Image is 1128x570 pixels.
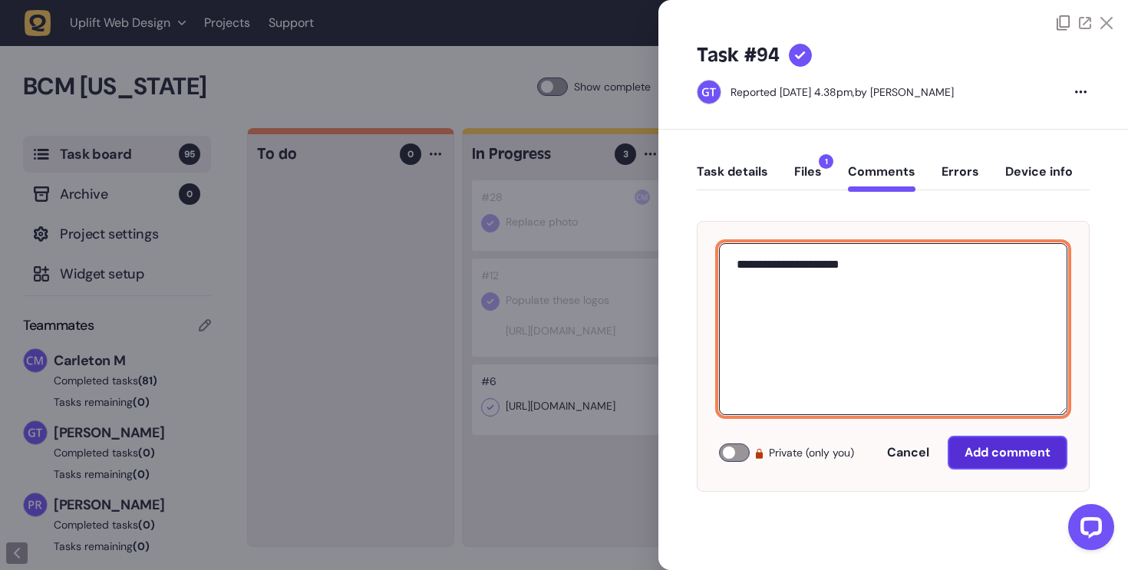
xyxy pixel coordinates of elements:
[1005,164,1073,192] button: Device info
[942,164,979,192] button: Errors
[731,84,954,100] div: by [PERSON_NAME]
[948,436,1067,470] button: Add comment
[698,81,721,104] img: Graham Thompson
[1056,498,1120,562] iframe: LiveChat chat widget
[697,164,768,192] button: Task details
[819,154,833,169] span: 1
[697,43,780,68] h5: Task #94
[887,444,929,460] span: Cancel
[794,164,822,192] button: Files
[965,444,1050,460] span: Add comment
[848,164,915,192] button: Comments
[731,85,855,99] div: Reported [DATE] 4.38pm,
[872,437,945,468] button: Cancel
[769,443,854,462] span: Private (only you)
